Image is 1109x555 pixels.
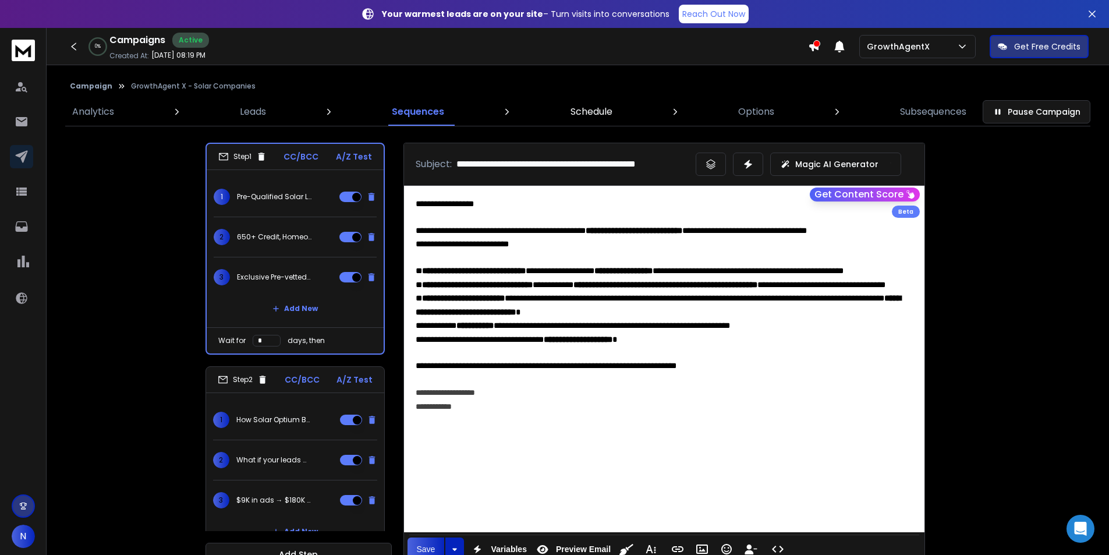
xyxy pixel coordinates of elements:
[382,8,543,20] strong: Your warmest leads are on your site
[571,105,612,119] p: Schedule
[285,374,320,386] p: CC/BCC
[213,412,229,428] span: 1
[810,188,920,202] button: Get Content Score
[109,33,165,47] h1: Campaigns
[236,496,311,505] p: $9K in ads → $180K in installs
[240,105,266,119] p: Leads
[218,336,246,345] p: Wait for
[205,143,385,355] li: Step1CC/BCCA/Z Test1Pre-Qualified Solar Leads + Automated Sales System2650+ Credit, Homeowner, Re...
[892,206,920,218] div: Beta
[770,153,901,176] button: Magic AI Generator
[95,43,101,50] p: 0 %
[893,98,973,126] a: Subsequences
[900,105,966,119] p: Subsequences
[236,415,311,425] p: How Solar Optium Boosted Installs by 125%
[213,452,229,468] span: 2
[682,8,745,20] p: Reach Out Now
[218,151,267,162] div: Step 1
[284,151,318,162] p: CC/BCC
[336,151,372,162] p: A/Z Test
[1067,515,1094,543] div: Open Intercom Messenger
[151,51,205,60] p: [DATE] 08:19 PM
[233,98,273,126] a: Leads
[564,98,619,126] a: Schedule
[983,100,1090,123] button: Pause Campaign
[214,189,230,205] span: 1
[554,545,613,554] span: Preview Email
[131,82,256,91] p: GrowthAgent X - Solar Companies
[12,525,35,548] button: N
[990,35,1089,58] button: Get Free Credits
[416,157,452,171] p: Subject:
[795,158,878,170] p: Magic AI Generator
[237,273,311,282] p: Exclusive Pre-vetted Leads
[72,105,114,119] p: Analytics
[65,98,121,126] a: Analytics
[213,492,229,508] span: 3
[236,455,311,465] p: What if your leads were ready to buy?
[867,41,934,52] p: GrowthAgentX
[218,374,268,385] div: Step 2
[731,98,781,126] a: Options
[237,192,311,202] p: Pre-Qualified Solar Leads + Automated Sales System
[12,40,35,61] img: logo
[214,229,230,245] span: 2
[237,232,311,242] p: 650+ Credit, Homeowner, Ready-to-Install Leads
[385,98,451,126] a: Sequences
[109,51,149,61] p: Created At:
[263,297,327,320] button: Add New
[214,269,230,285] span: 3
[392,105,444,119] p: Sequences
[336,374,373,386] p: A/Z Test
[70,82,112,91] button: Campaign
[1014,41,1080,52] p: Get Free Credits
[738,105,774,119] p: Options
[172,33,209,48] div: Active
[263,520,327,543] button: Add New
[382,8,669,20] p: – Turn visits into conversations
[679,5,749,23] a: Reach Out Now
[488,545,529,554] span: Variables
[288,336,325,345] p: days, then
